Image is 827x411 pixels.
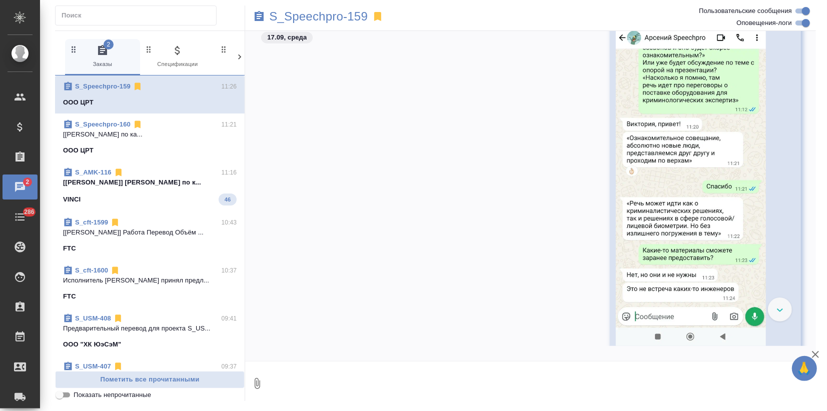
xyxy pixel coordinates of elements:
[61,374,239,385] span: Пометить все прочитанными
[55,113,245,161] div: S_Speechpro-16011:21[[PERSON_NAME] по ка...OOO ЦРТ
[63,97,94,107] p: OOO ЦРТ
[267,32,307,42] p: 17.09, среда
[219,194,237,204] span: 46
[222,217,237,227] p: 10:43
[75,362,111,370] a: S_USM-407
[55,355,245,403] div: S_USM-40709:37[[PERSON_NAME]] Статус заказа изменен н...ООО "ХК ЮэСэМ"
[55,75,245,113] div: S_Speechpro-15911:26OOO ЦРТ
[222,81,237,91] p: 11:26
[699,6,792,16] span: Пользовательские сообщения
[75,314,111,322] a: S_USM-408
[74,390,151,400] span: Показать непрочитанные
[20,177,35,187] span: 2
[219,44,286,69] span: Клиенты
[110,217,120,227] svg: Отписаться
[75,120,131,128] a: S_Speechpro-160
[113,313,123,323] svg: Отписаться
[63,243,76,253] p: FTC
[113,361,123,371] svg: Отписаться
[63,227,237,237] p: [[PERSON_NAME]] Работа Перевод Объём ...
[75,82,131,90] a: S_Speechpro-159
[63,129,237,139] p: [[PERSON_NAME] по ка...
[114,167,124,177] svg: Отписаться
[219,44,229,54] svg: Зажми и перетащи, чтобы поменять порядок вкладок
[222,167,237,177] p: 11:16
[736,18,792,28] span: Оповещения-логи
[75,218,108,226] a: S_cft-1599
[796,358,813,379] span: 🙏
[75,168,112,176] a: S_AMK-116
[104,39,114,49] span: 2
[269,11,368,21] a: S_Speechpro-159
[63,291,76,301] p: FTC
[75,266,108,274] a: S_cft-1600
[55,307,245,355] div: S_USM-40809:41Предварительный перевод для проекта S_US...ООО "ХК ЮэСэМ"
[3,174,38,199] a: 2
[110,265,120,275] svg: Отписаться
[222,119,237,129] p: 11:21
[69,44,136,69] span: Заказы
[616,13,766,346] img: image.png
[3,204,38,229] a: 286
[133,119,143,129] svg: Отписаться
[792,356,817,381] button: 🙏
[69,44,79,54] svg: Зажми и перетащи, чтобы поменять порядок вкладок
[63,323,237,333] p: Предварительный перевод для проекта S_US...
[144,44,154,54] svg: Зажми и перетащи, чтобы поменять порядок вкладок
[55,259,245,307] div: S_cft-160010:37Исполнитель [PERSON_NAME] принял предл...FTC
[63,177,237,187] p: [[PERSON_NAME]] [PERSON_NAME] по к...
[133,81,143,91] svg: Отписаться
[55,161,245,211] div: S_AMK-11611:16[[PERSON_NAME]] [PERSON_NAME] по к...VINCI46
[144,44,211,69] span: Спецификации
[222,265,237,275] p: 10:37
[63,145,94,155] p: OOO ЦРТ
[63,275,237,285] p: Исполнитель [PERSON_NAME] принял предл...
[63,194,81,204] p: VINCI
[222,361,237,371] p: 09:37
[62,8,216,22] input: Поиск
[18,207,41,217] span: 286
[63,339,121,349] p: ООО "ХК ЮэСэМ"
[55,211,245,259] div: S_cft-159910:43[[PERSON_NAME]] Работа Перевод Объём ...FTC
[55,371,245,388] button: Пометить все прочитанными
[222,313,237,323] p: 09:41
